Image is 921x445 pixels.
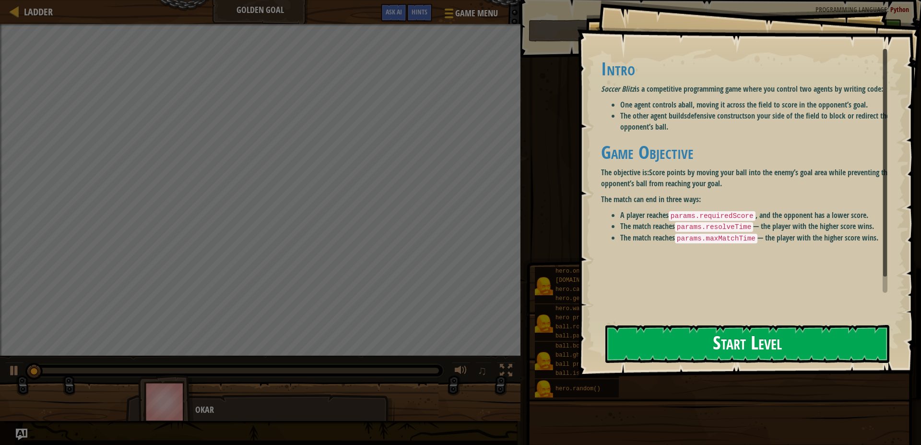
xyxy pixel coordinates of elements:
span: ball properties [555,361,607,368]
span: ball.boost() [555,343,597,349]
code: params.maxMatchTime [675,234,757,243]
code: params.resolveTime [675,222,753,232]
img: portrait.png [535,352,553,370]
li: One agent controls a , moving it across the field to score in the opponent’s goal. [620,99,896,110]
p: The match can end in three ways: [601,194,896,205]
span: ♫ [477,363,487,378]
strong: Score points by moving your ball into the enemy’s goal area while preventing the opponent’s ball ... [601,167,891,189]
button: ♫ [475,362,492,382]
button: Run ⇧↵ [529,20,712,42]
span: hero.on("spawn-ball", f) [555,268,638,275]
button: Ctrl + P: Play [5,362,24,382]
span: [DOMAIN_NAME](type, x, y) [555,277,642,284]
code: params.requiredScore [669,211,756,221]
span: hero.getObstacleAt(x, y) [555,295,638,302]
button: Toggle fullscreen [496,362,516,382]
span: hero.wait(t) [555,305,597,312]
span: Ladder [24,5,53,18]
p: The objective is: [601,167,896,189]
button: Start Level [605,325,889,363]
strong: ball [682,99,693,110]
li: The match reaches — the player with the higher score wins. [620,221,896,232]
button: Game Menu [437,4,504,26]
li: The other agent builds on your side of the field to block or redirect the opponent’s ball. [620,110,896,132]
li: The match reaches — the player with the higher score wins. [620,232,896,244]
img: thang_avatar_frame.png [138,375,194,428]
span: ball.ghost() [555,352,597,359]
span: hero.random() [555,385,601,392]
p: is a competitive programming game where you control two agents by writing code: [601,84,896,95]
span: hero.canBuild(x, y) [555,286,621,293]
a: Ladder [19,5,53,18]
button: Ask AI [16,429,27,440]
button: Adjust volume [451,362,471,382]
em: Soccer Blitz [601,84,635,94]
span: hero properties [555,314,607,321]
img: portrait.png [535,380,553,398]
span: Hints [412,7,427,16]
span: ball.rollTo(x, y) [555,324,614,330]
span: Game Menu [455,7,498,20]
img: portrait.png [535,277,553,295]
span: ball.pathIsClear(x, y) [555,333,631,339]
strong: defensive constructs [687,110,747,121]
span: ball.isReady(ability) [555,370,628,377]
img: portrait.png [535,314,553,333]
div: Okar [195,404,385,416]
span: Ask AI [386,7,402,16]
h1: Game Objective [601,142,896,162]
li: A player reaches , and the opponent has a lower score. [620,210,896,221]
h1: Intro [601,59,896,79]
button: Ask AI [381,4,407,22]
